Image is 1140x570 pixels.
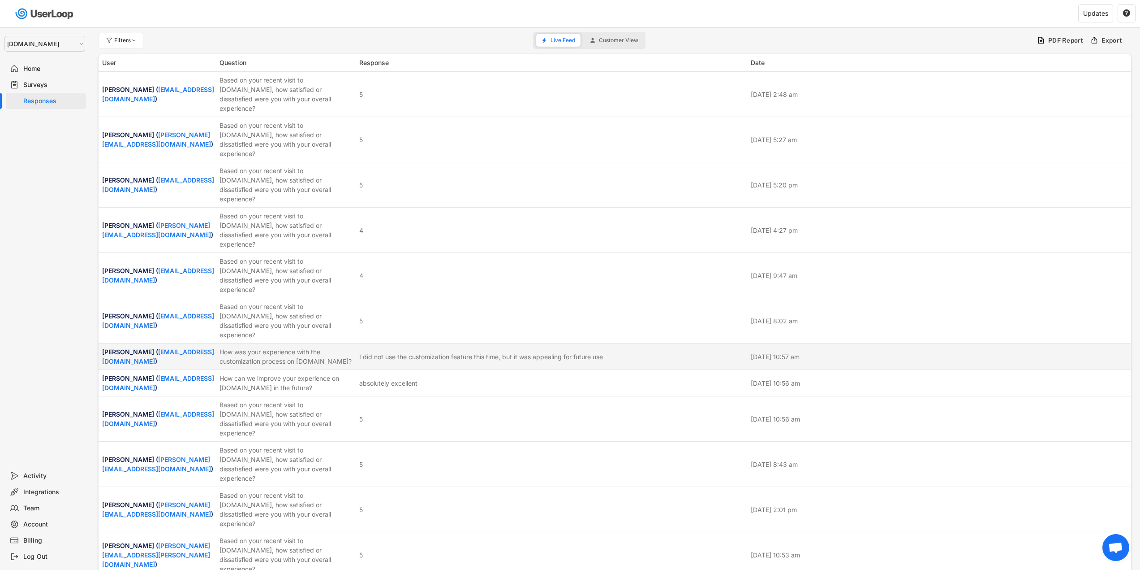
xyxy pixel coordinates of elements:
[219,75,354,113] div: Based on your recent visit to [DOMAIN_NAME], how satisfied or dissatisfied were you with your ove...
[1083,10,1108,17] div: Updates
[102,175,214,194] div: [PERSON_NAME] ( )
[359,550,363,560] div: 5
[359,316,363,326] div: 5
[751,505,1128,514] div: [DATE] 2:01 pm
[23,472,82,480] div: Activity
[751,460,1128,469] div: [DATE] 8:43 am
[599,38,638,43] span: Customer View
[13,4,77,23] img: userloop-logo-01.svg
[102,176,214,193] a: [EMAIL_ADDRESS][DOMAIN_NAME]
[751,414,1128,424] div: [DATE] 10:56 am
[751,226,1128,235] div: [DATE] 4:27 pm
[23,536,82,545] div: Billing
[102,312,214,329] a: [EMAIL_ADDRESS][DOMAIN_NAME]
[359,505,363,514] div: 5
[102,541,214,569] div: [PERSON_NAME] ( )
[751,135,1128,144] div: [DATE] 5:27 am
[102,374,214,392] div: [PERSON_NAME] ( )
[102,267,214,284] a: [EMAIL_ADDRESS][DOMAIN_NAME]
[219,166,354,204] div: Based on your recent visit to [DOMAIN_NAME], how satisfied or dissatisfied were you with your ove...
[751,316,1128,326] div: [DATE] 8:02 am
[102,311,214,330] div: [PERSON_NAME] ( )
[751,271,1128,280] div: [DATE] 9:47 am
[751,352,1128,361] div: [DATE] 10:57 am
[359,352,603,361] div: I did not use the customization feature this time, but it was appealing for future use
[102,347,214,366] div: [PERSON_NAME] ( )
[102,130,214,149] div: [PERSON_NAME] ( )
[751,180,1128,190] div: [DATE] 5:20 pm
[359,135,363,144] div: 5
[219,400,354,438] div: Based on your recent visit to [DOMAIN_NAME], how satisfied or dissatisfied were you with your ove...
[23,97,82,105] div: Responses
[1102,534,1129,561] a: Open chat
[23,65,82,73] div: Home
[359,379,417,388] div: absolutely excellent
[23,488,82,496] div: Integrations
[23,81,82,89] div: Surveys
[219,211,354,249] div: Based on your recent visit to [DOMAIN_NAME], how satisfied or dissatisfied were you with your ove...
[102,455,214,474] div: [PERSON_NAME] ( )
[102,221,214,239] div: [PERSON_NAME] ( )
[219,257,354,294] div: Based on your recent visit to [DOMAIN_NAME], how satisfied or dissatisfied were you with your ove...
[102,348,214,365] a: [EMAIL_ADDRESS][DOMAIN_NAME]
[219,347,354,366] div: How was your experience with the customization process on [DOMAIN_NAME]?
[219,374,354,392] div: How can we improve your experience on [DOMAIN_NAME] in the future?
[359,226,363,235] div: 4
[1101,36,1123,44] div: Export
[751,90,1128,99] div: [DATE] 2:48 am
[359,58,745,67] div: Response
[551,38,575,43] span: Live Feed
[102,85,214,104] div: [PERSON_NAME] ( )
[102,58,214,67] div: User
[102,86,214,103] a: [EMAIL_ADDRESS][DOMAIN_NAME]
[359,460,363,469] div: 5
[219,58,354,67] div: Question
[102,542,210,568] a: [PERSON_NAME][EMAIL_ADDRESS][PERSON_NAME][DOMAIN_NAME]
[219,302,354,339] div: Based on your recent visit to [DOMAIN_NAME], how satisfied or dissatisfied were you with your ove...
[359,180,363,190] div: 5
[102,266,214,285] div: [PERSON_NAME] ( )
[23,553,82,561] div: Log Out
[102,410,214,427] a: [EMAIL_ADDRESS][DOMAIN_NAME]
[751,550,1128,560] div: [DATE] 10:53 am
[23,520,82,529] div: Account
[114,38,138,43] div: Filters
[751,58,1128,67] div: Date
[219,121,354,158] div: Based on your recent visit to [DOMAIN_NAME], how satisfied or dissatisfied were you with your ove...
[1123,9,1131,17] button: 
[359,271,363,280] div: 4
[219,445,354,483] div: Based on your recent visit to [DOMAIN_NAME], how satisfied or dissatisfied were you with your ove...
[359,414,363,424] div: 5
[359,90,363,99] div: 5
[23,504,82,513] div: Team
[536,34,581,47] button: Live Feed
[1048,36,1084,44] div: PDF Report
[219,491,354,528] div: Based on your recent visit to [DOMAIN_NAME], how satisfied or dissatisfied were you with your ove...
[585,34,644,47] button: Customer View
[102,500,214,519] div: [PERSON_NAME] ( )
[102,409,214,428] div: [PERSON_NAME] ( )
[751,379,1128,388] div: [DATE] 10:56 am
[102,374,214,392] a: [EMAIL_ADDRESS][DOMAIN_NAME]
